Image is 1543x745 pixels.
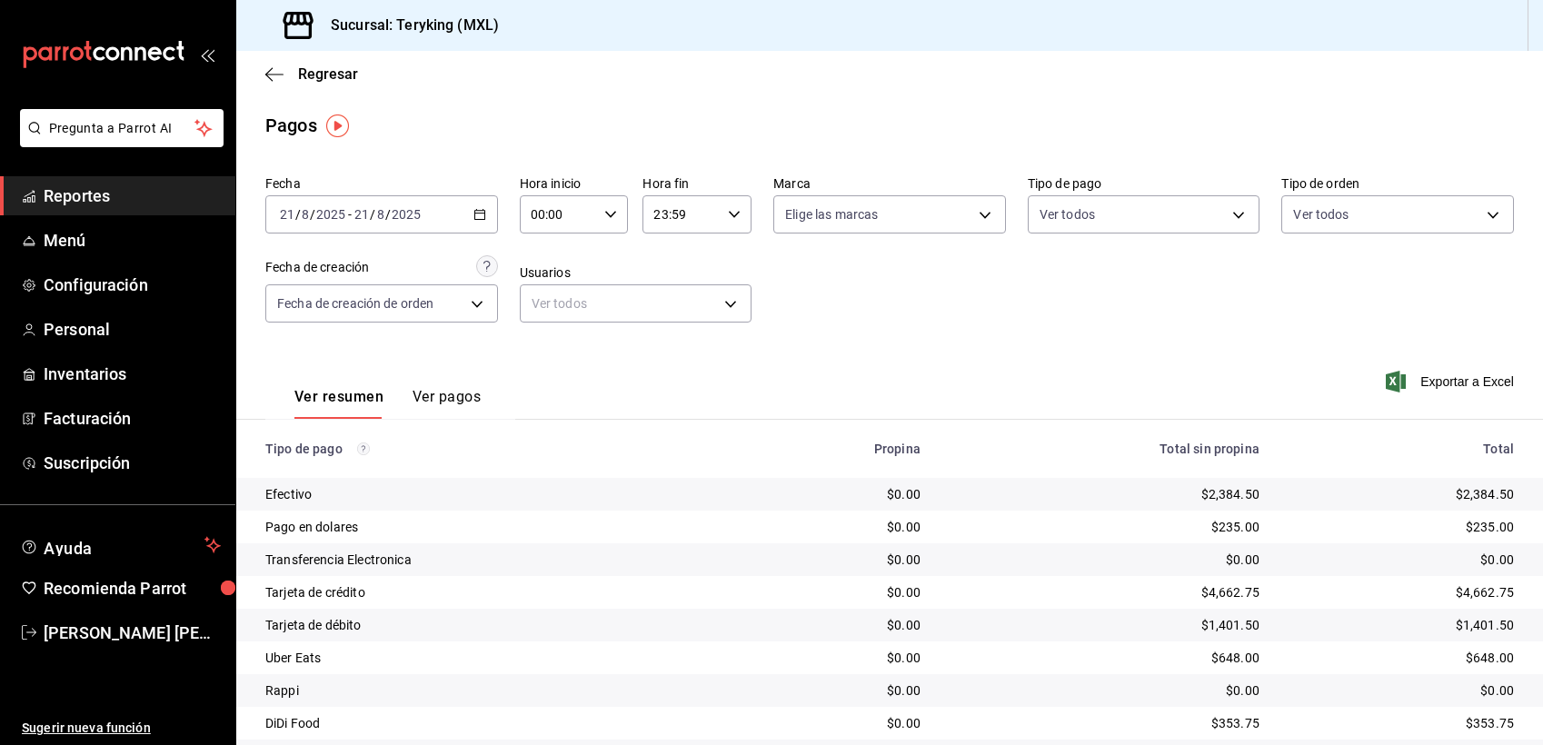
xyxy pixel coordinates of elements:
[265,177,498,190] label: Fecha
[20,109,224,147] button: Pregunta a Parrot AI
[294,388,383,419] button: Ver resumen
[44,317,221,342] span: Personal
[1289,442,1514,456] div: Total
[44,228,221,253] span: Menú
[295,207,301,222] span: /
[385,207,391,222] span: /
[950,714,1259,732] div: $353.75
[751,616,921,634] div: $0.00
[1289,714,1514,732] div: $353.75
[751,649,921,667] div: $0.00
[316,15,499,36] h3: Sucursal: Teryking (MXL)
[1289,518,1514,536] div: $235.00
[348,207,352,222] span: -
[326,114,349,137] img: Tooltip marker
[1289,485,1514,503] div: $2,384.50
[315,207,346,222] input: ----
[376,207,385,222] input: --
[751,583,921,601] div: $0.00
[370,207,375,222] span: /
[265,714,722,732] div: DiDi Food
[642,177,752,190] label: Hora fin
[520,284,752,323] div: Ver todos
[773,177,1006,190] label: Marca
[950,583,1259,601] div: $4,662.75
[751,485,921,503] div: $0.00
[357,442,370,455] svg: Los pagos realizados con Pay y otras terminales son montos brutos.
[44,534,197,556] span: Ayuda
[265,649,722,667] div: Uber Eats
[950,649,1259,667] div: $648.00
[22,719,221,738] span: Sugerir nueva función
[950,551,1259,569] div: $0.00
[294,388,481,419] div: navigation tabs
[200,47,214,62] button: open_drawer_menu
[1281,177,1514,190] label: Tipo de orden
[298,65,358,83] span: Regresar
[751,442,921,456] div: Propina
[950,518,1259,536] div: $235.00
[1289,616,1514,634] div: $1,401.50
[391,207,422,222] input: ----
[1289,649,1514,667] div: $648.00
[265,442,722,456] div: Tipo de pago
[950,485,1259,503] div: $2,384.50
[301,207,310,222] input: --
[310,207,315,222] span: /
[265,551,722,569] div: Transferencia Electronica
[44,576,221,601] span: Recomienda Parrot
[950,442,1259,456] div: Total sin propina
[1289,583,1514,601] div: $4,662.75
[265,258,369,277] div: Fecha de creación
[44,451,221,475] span: Suscripción
[265,616,722,634] div: Tarjeta de débito
[49,119,195,138] span: Pregunta a Parrot AI
[44,406,221,431] span: Facturación
[751,518,921,536] div: $0.00
[353,207,370,222] input: --
[265,518,722,536] div: Pago en dolares
[265,583,722,601] div: Tarjeta de crédito
[751,551,921,569] div: $0.00
[1293,205,1349,223] span: Ver todos
[44,362,221,386] span: Inventarios
[950,616,1259,634] div: $1,401.50
[520,266,752,279] label: Usuarios
[751,681,921,700] div: $0.00
[279,207,295,222] input: --
[44,184,221,208] span: Reportes
[751,714,921,732] div: $0.00
[1040,205,1095,223] span: Ver todos
[265,112,317,139] div: Pagos
[265,485,722,503] div: Efectivo
[44,273,221,297] span: Configuración
[44,621,221,645] span: [PERSON_NAME] [PERSON_NAME]
[277,294,433,313] span: Fecha de creación de orden
[950,681,1259,700] div: $0.00
[265,681,722,700] div: Rappi
[413,388,481,419] button: Ver pagos
[1289,551,1514,569] div: $0.00
[1289,681,1514,700] div: $0.00
[785,205,878,223] span: Elige las marcas
[13,132,224,151] a: Pregunta a Parrot AI
[520,177,629,190] label: Hora inicio
[265,65,358,83] button: Regresar
[1028,177,1260,190] label: Tipo de pago
[1389,371,1514,392] button: Exportar a Excel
